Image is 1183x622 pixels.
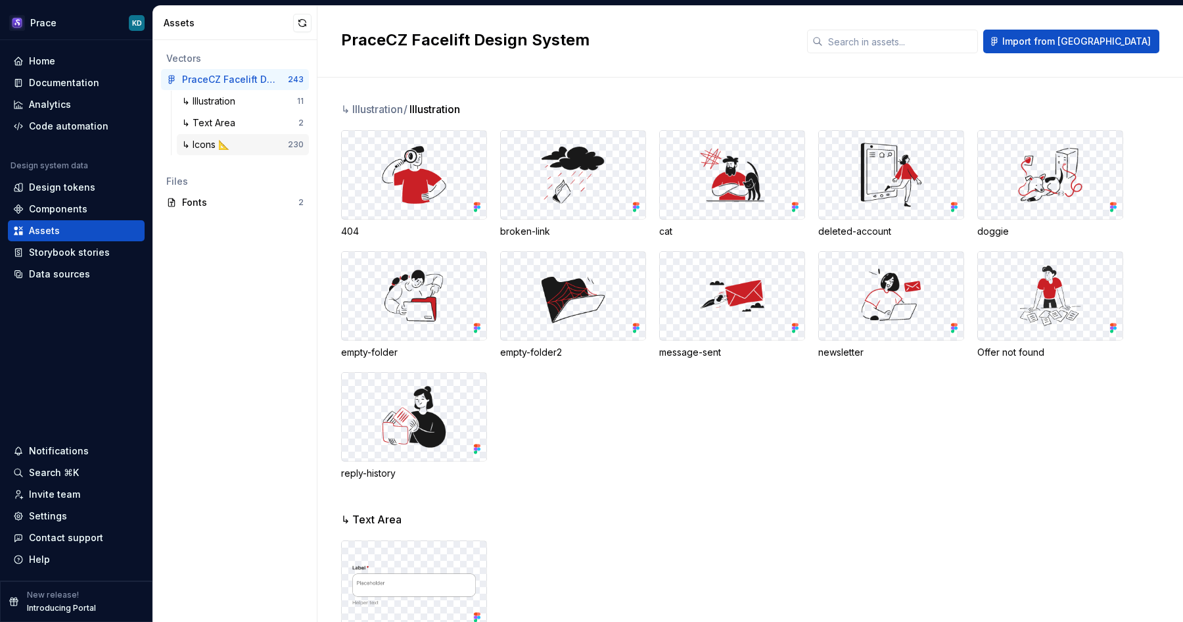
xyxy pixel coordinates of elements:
p: Introducing Portal [27,603,96,613]
a: Analytics [8,94,145,115]
div: PraceCZ Facelift Design System [182,73,280,86]
button: PraceKD [3,9,150,37]
div: empty-folder2 [500,346,646,359]
div: Help [29,553,50,566]
div: Design tokens [29,181,95,194]
div: empty-folder [341,346,487,359]
input: Search in assets... [823,30,978,53]
button: Import from [GEOGRAPHIC_DATA] [983,30,1159,53]
button: Contact support [8,527,145,548]
div: Contact support [29,531,103,544]
span: Illustration [409,101,460,117]
div: deleted-account [818,225,964,238]
div: broken-link [500,225,646,238]
span: ↳ Text Area [341,512,402,527]
div: cat [659,225,805,238]
div: Assets [29,224,60,237]
div: Notifications [29,444,89,458]
div: Assets [164,16,293,30]
div: message-sent [659,346,805,359]
div: doggie [977,225,1123,238]
div: Vectors [166,52,304,65]
div: Settings [29,510,67,523]
a: Storybook stories [8,242,145,263]
div: Search ⌘K [29,466,79,479]
div: ↳ Icons 📐 [182,138,235,151]
div: Invite team [29,488,80,501]
div: Files [166,175,304,188]
div: reply-history [341,467,487,480]
a: Fonts2 [161,192,309,213]
div: Prace [30,16,57,30]
div: Fonts [182,196,298,209]
a: Invite team [8,484,145,505]
div: Storybook stories [29,246,110,259]
a: Code automation [8,116,145,137]
button: Help [8,549,145,570]
div: 243 [288,74,304,85]
a: Data sources [8,264,145,285]
div: ↳ Illustration [182,95,241,108]
div: 230 [288,139,304,150]
div: Components [29,203,87,216]
a: ↳ Text Area2 [177,112,309,133]
div: ↳ Text Area [182,116,241,130]
p: New release! [27,590,79,600]
a: Assets [8,220,145,241]
a: Home [8,51,145,72]
span: Import from [GEOGRAPHIC_DATA] [1002,35,1151,48]
div: Code automation [29,120,108,133]
button: Search ⌘K [8,462,145,483]
div: Documentation [29,76,99,89]
div: Design system data [11,160,88,171]
div: Offer not found [977,346,1123,359]
div: KD [132,18,142,28]
div: Data sources [29,268,90,281]
div: newsletter [818,346,964,359]
h2: PraceCZ Facelift Design System [341,30,791,51]
div: Analytics [29,98,71,111]
span: / [404,103,407,116]
span: ↳ Illustration [341,101,408,117]
img: 63932fde-23f0-455f-9474-7c6a8a4930cd.png [9,15,25,31]
a: Settings [8,506,145,527]
div: 11 [297,96,304,107]
div: 2 [298,197,304,208]
div: 2 [298,118,304,128]
a: Documentation [8,72,145,93]
a: Design tokens [8,177,145,198]
button: Notifications [8,441,145,462]
a: ↳ Icons 📐230 [177,134,309,155]
a: Components [8,199,145,220]
div: 404 [341,225,487,238]
a: PraceCZ Facelift Design System243 [161,69,309,90]
a: ↳ Illustration11 [177,91,309,112]
div: Home [29,55,55,68]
